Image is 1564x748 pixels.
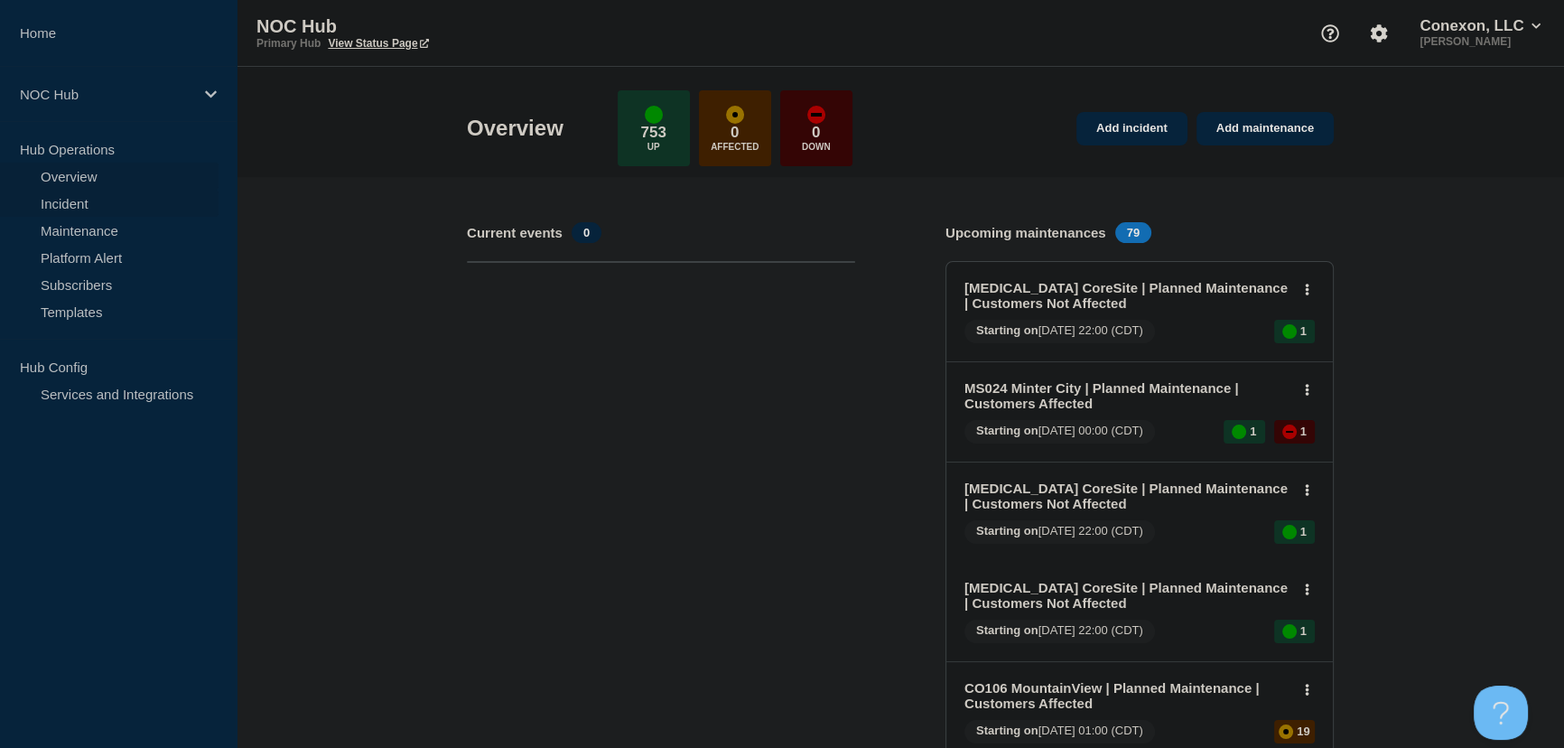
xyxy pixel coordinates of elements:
div: down [1282,425,1297,439]
button: Conexon, LLC [1416,17,1544,35]
h1: Overview [467,116,563,141]
p: 1 [1300,324,1307,338]
p: 1 [1300,525,1307,538]
div: up [1282,324,1297,339]
div: affected [726,106,744,124]
span: [DATE] 01:00 (CDT) [964,720,1155,743]
span: Starting on [976,424,1038,437]
p: 1 [1250,425,1256,438]
p: 19 [1297,725,1309,738]
h4: Current events [467,225,563,240]
a: Add maintenance [1196,112,1334,145]
a: [MEDICAL_DATA] CoreSite | Planned Maintenance | Customers Not Affected [964,580,1290,611]
p: 0 [731,124,739,142]
span: [DATE] 00:00 (CDT) [964,420,1155,444]
button: Account settings [1360,14,1398,52]
p: 753 [641,124,666,142]
a: MS024 Minter City | Planned Maintenance | Customers Affected [964,380,1290,411]
p: Down [802,142,831,152]
span: Starting on [976,524,1038,538]
button: Support [1311,14,1349,52]
div: up [645,106,663,124]
a: [MEDICAL_DATA] CoreSite | Planned Maintenance | Customers Not Affected [964,481,1290,511]
span: Starting on [976,724,1038,737]
span: Starting on [976,323,1038,337]
p: 0 [812,124,820,142]
span: Starting on [976,623,1038,637]
h4: Upcoming maintenances [945,225,1106,240]
div: up [1282,525,1297,539]
div: up [1232,425,1246,439]
p: NOC Hub [20,87,193,102]
div: up [1282,624,1297,639]
p: [PERSON_NAME] [1416,35,1544,48]
span: [DATE] 22:00 (CDT) [964,520,1155,544]
a: View Status Page [328,37,428,50]
a: CO106 MountainView | Planned Maintenance | Customers Affected [964,680,1290,711]
span: [DATE] 22:00 (CDT) [964,620,1155,643]
a: Add incident [1076,112,1187,145]
p: 1 [1300,624,1307,638]
p: Affected [711,142,759,152]
a: [MEDICAL_DATA] CoreSite | Planned Maintenance | Customers Not Affected [964,280,1290,311]
p: NOC Hub [256,16,618,37]
p: Primary Hub [256,37,321,50]
span: [DATE] 22:00 (CDT) [964,320,1155,343]
span: 0 [572,222,601,243]
iframe: Help Scout Beacon - Open [1474,686,1528,740]
p: Up [647,142,660,152]
p: 1 [1300,425,1307,438]
div: down [807,106,825,124]
span: 79 [1115,222,1151,243]
div: affected [1279,725,1293,739]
